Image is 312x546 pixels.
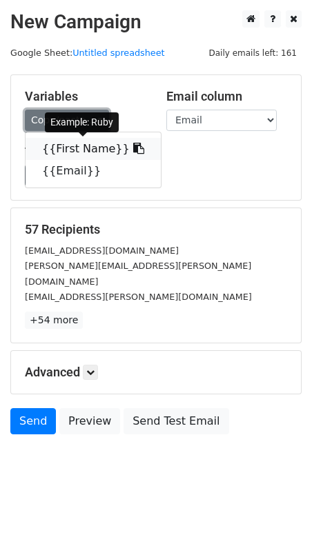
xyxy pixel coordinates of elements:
[25,312,83,329] a: +54 more
[45,112,119,132] div: Example: Ruby
[25,245,179,256] small: [EMAIL_ADDRESS][DOMAIN_NAME]
[26,160,161,182] a: {{Email}}
[25,110,109,131] a: Copy/paste...
[25,292,252,302] small: [EMAIL_ADDRESS][PERSON_NAME][DOMAIN_NAME]
[204,45,302,61] span: Daily emails left: 161
[25,365,287,380] h5: Advanced
[59,408,120,434] a: Preview
[25,261,251,287] small: [PERSON_NAME][EMAIL_ADDRESS][PERSON_NAME][DOMAIN_NAME]
[10,408,56,434] a: Send
[204,48,302,58] a: Daily emails left: 161
[124,408,228,434] a: Send Test Email
[243,480,312,546] iframe: Chat Widget
[10,48,165,58] small: Google Sheet:
[72,48,164,58] a: Untitled spreadsheet
[166,89,287,104] h5: Email column
[10,10,302,34] h2: New Campaign
[25,89,146,104] h5: Variables
[26,138,161,160] a: {{First Name}}
[25,222,287,237] h5: 57 Recipients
